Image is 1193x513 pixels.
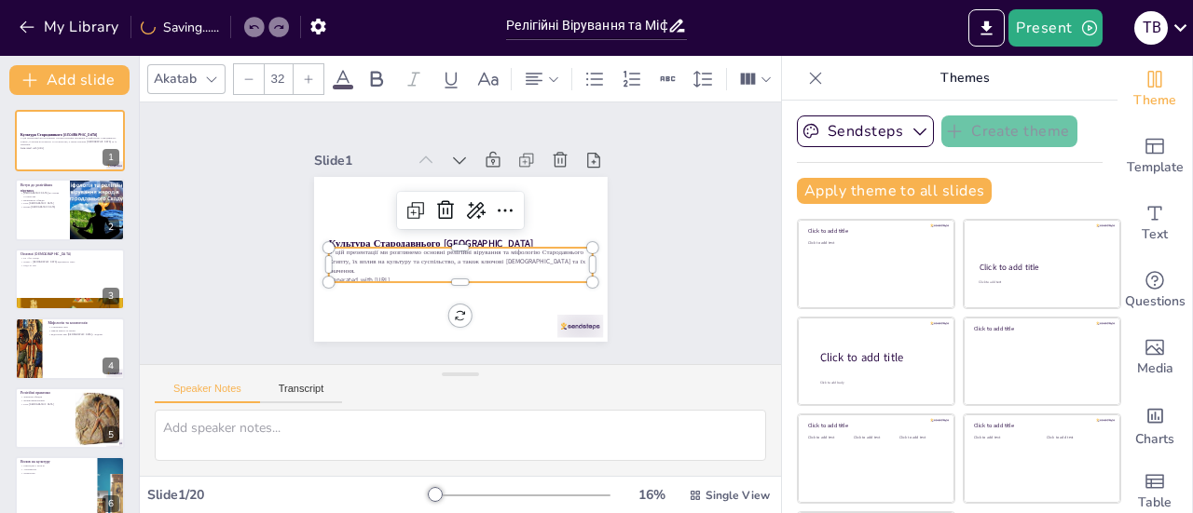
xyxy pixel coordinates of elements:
[103,219,119,236] div: 2
[797,178,992,204] button: Apply theme to all slides
[147,486,432,504] div: Slide 1 / 20
[1142,224,1168,245] span: Text
[974,436,1033,440] div: Click to add text
[21,191,64,197] p: [DEMOGRAPHIC_DATA] як основа суспільства
[808,227,941,235] div: Click to add title
[820,380,938,385] div: Click to add body
[968,9,1005,47] button: Export to PowerPoint
[1138,493,1172,513] span: Table
[15,179,125,240] div: 2
[260,383,343,403] button: Transcript
[21,197,64,201] p: Важливість обрядів
[141,19,219,36] div: Saving......
[21,395,70,398] p: Значення обрядів
[21,260,119,263] p: Осіріс - [DEMOGRAPHIC_DATA] підземного світу
[15,110,125,171] div: 1
[941,115,1077,147] button: Create theme
[21,201,64,205] p: Роль [DEMOGRAPHIC_DATA]
[21,147,119,151] p: Generated with [URL]
[808,436,850,440] div: Click to add text
[1118,391,1192,458] div: Add charts and graphs
[155,383,260,403] button: Speaker Notes
[808,422,941,429] div: Click to add title
[899,436,941,440] div: Click to add text
[21,465,92,468] p: Мистецтво і релігія
[321,247,581,310] p: Generated with [URL]
[15,387,125,449] div: 5
[979,280,1103,285] div: Click to add text
[21,182,64,193] p: Вступ до релігійних вірувань
[797,115,934,147] button: Sendsteps
[150,66,200,91] div: Akatab
[103,149,119,166] div: 1
[48,332,119,336] p: Відносини між [DEMOGRAPHIC_DATA] і людьми
[9,65,130,95] button: Add slide
[21,251,119,257] p: Основні [DEMOGRAPHIC_DATA]
[322,220,586,302] p: У цій презентації ми розглянемо основні релігійні вірування та міфологію Стародавнього Єгипту, їх...
[1135,429,1174,450] span: Charts
[1137,358,1173,379] span: Media
[1118,324,1192,391] div: Add images, graphics, shapes or video
[21,137,119,147] p: У цій презентації ми розглянемо основні релігійні вірування та міфологію Стародавнього Єгипту, їх...
[21,402,70,406] p: Роль [DEMOGRAPHIC_DATA]
[980,262,1104,273] div: Click to add title
[629,486,674,504] div: 16 %
[734,64,776,94] div: Column Count
[1008,9,1102,47] button: Present
[1134,11,1168,45] div: Т В
[974,422,1107,429] div: Click to add title
[1125,291,1186,312] span: Questions
[21,256,119,260] p: Ра - бог сонця
[1134,9,1168,47] button: Т В
[103,426,119,443] div: 5
[21,459,92,465] p: Вплив на культуру
[506,12,666,39] input: Insert title
[103,495,119,512] div: 6
[1118,190,1192,257] div: Add text boxes
[21,390,70,396] p: Релігійні практики
[21,398,70,402] p: Жертвоприношення
[103,288,119,304] div: 3
[808,241,941,246] div: Click to add text
[48,326,119,330] p: Створення світу
[48,330,119,333] p: Цикли життя та смерті
[830,56,1099,101] p: Themes
[1047,436,1105,440] div: Click to add text
[330,123,423,159] div: Slide 1
[21,471,92,475] p: Література
[21,263,119,267] p: Ісіда та Гор
[1133,90,1176,111] span: Theme
[1127,157,1184,178] span: Template
[974,325,1107,332] div: Click to add title
[1118,56,1192,123] div: Change the overall theme
[103,358,119,374] div: 4
[820,349,939,365] div: Click to add title
[48,320,119,326] p: Міфологія та космогонія
[706,488,770,503] span: Single View
[21,205,64,209] p: Вплив [DEMOGRAPHIC_DATA]
[21,467,92,471] p: Архітектура
[14,12,127,42] button: My Library
[15,249,125,310] div: 3
[1118,123,1192,190] div: Add ready made slides
[1118,257,1192,324] div: Get real-time input from your audience
[854,436,896,440] div: Click to add text
[15,317,125,379] div: 4
[21,132,97,137] strong: Культура Стародавнього [GEOGRAPHIC_DATA]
